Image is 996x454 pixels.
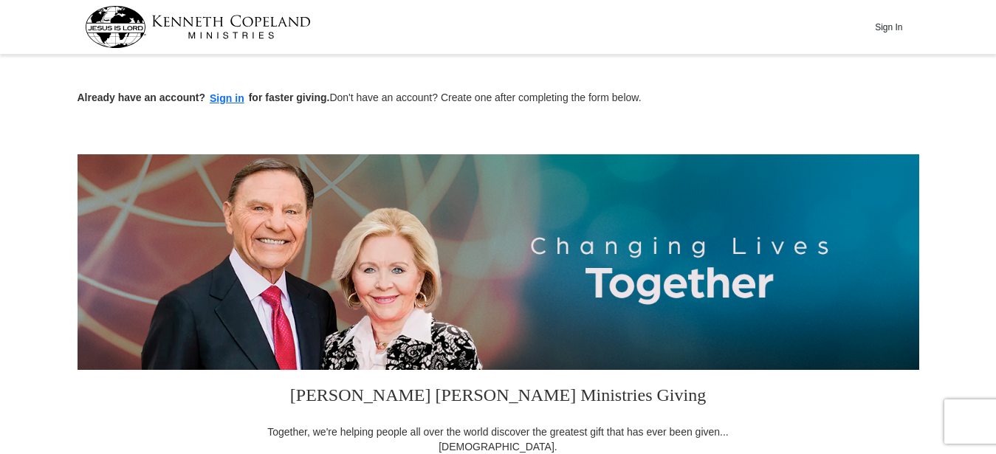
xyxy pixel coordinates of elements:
strong: Already have an account? for faster giving. [78,92,330,103]
div: Together, we're helping people all over the world discover the greatest gift that has ever been g... [258,424,738,454]
p: Don't have an account? Create one after completing the form below. [78,90,919,107]
img: kcm-header-logo.svg [85,6,311,48]
h3: [PERSON_NAME] [PERSON_NAME] Ministries Giving [258,370,738,424]
button: Sign In [867,16,911,38]
button: Sign in [205,90,249,107]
